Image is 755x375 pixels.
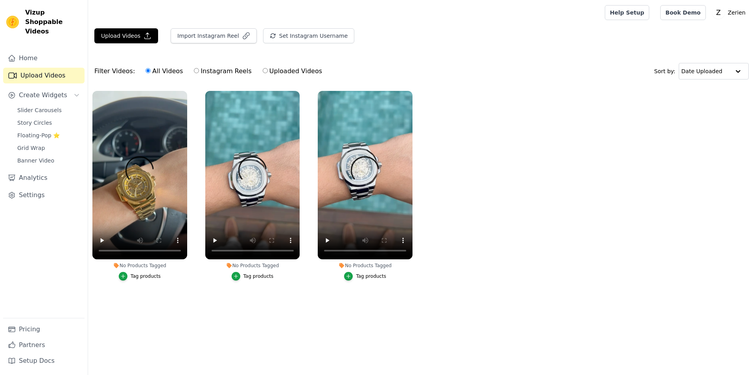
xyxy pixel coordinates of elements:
[356,273,386,279] div: Tag products
[263,28,354,43] button: Set Instagram Username
[605,5,649,20] a: Help Setup
[232,272,274,281] button: Tag products
[3,170,85,186] a: Analytics
[6,16,19,28] img: Vizup
[3,321,85,337] a: Pricing
[3,337,85,353] a: Partners
[262,66,322,76] label: Uploaded Videos
[3,87,85,103] button: Create Widgets
[145,68,151,73] input: All Videos
[194,68,199,73] input: Instagram Reels
[712,6,749,20] button: Z Zerien
[17,119,52,127] span: Story Circles
[3,187,85,203] a: Settings
[654,63,749,79] div: Sort by:
[94,62,326,80] div: Filter Videos:
[3,353,85,369] a: Setup Docs
[3,68,85,83] a: Upload Videos
[17,144,45,152] span: Grid Wrap
[716,9,721,17] text: Z
[171,28,257,43] button: Import Instagram Reel
[131,273,161,279] div: Tag products
[344,272,386,281] button: Tag products
[193,66,252,76] label: Instagram Reels
[92,262,187,269] div: No Products Tagged
[13,105,85,116] a: Slider Carousels
[318,262,412,269] div: No Products Tagged
[119,272,161,281] button: Tag products
[17,106,62,114] span: Slider Carousels
[94,28,158,43] button: Upload Videos
[145,66,183,76] label: All Videos
[19,91,67,100] span: Create Widgets
[263,68,268,73] input: Uploaded Videos
[243,273,274,279] div: Tag products
[725,6,749,20] p: Zerien
[17,157,54,164] span: Banner Video
[660,5,705,20] a: Book Demo
[205,262,300,269] div: No Products Tagged
[13,117,85,128] a: Story Circles
[13,142,85,153] a: Grid Wrap
[17,131,60,139] span: Floating-Pop ⭐
[3,50,85,66] a: Home
[13,130,85,141] a: Floating-Pop ⭐
[25,8,81,36] span: Vizup Shoppable Videos
[13,155,85,166] a: Banner Video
